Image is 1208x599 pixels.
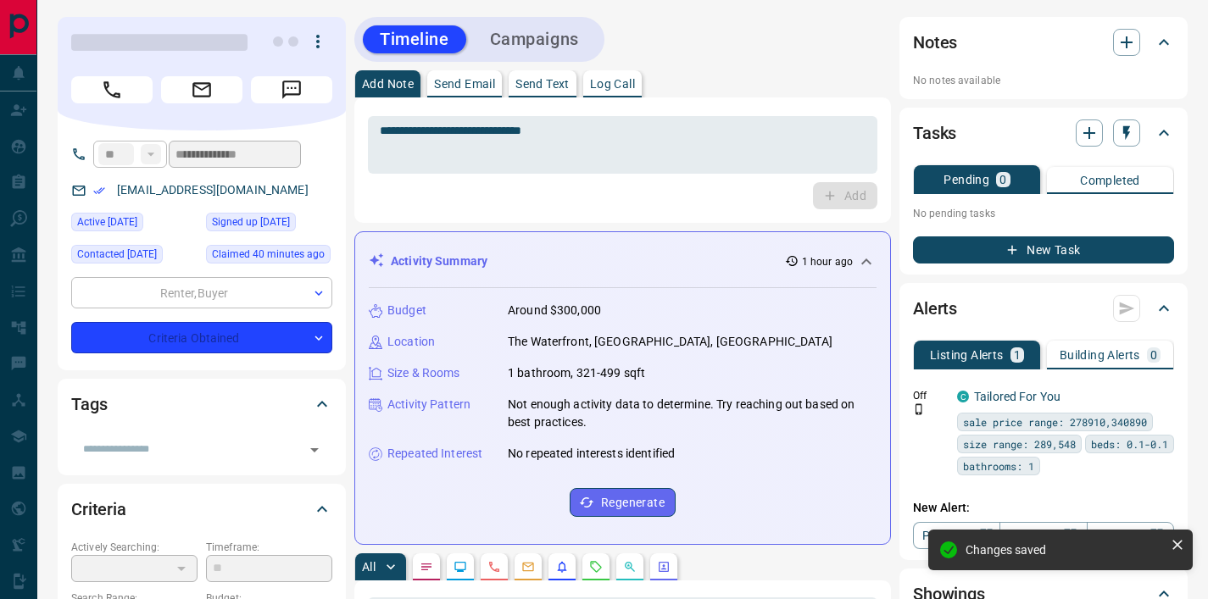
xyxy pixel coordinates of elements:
span: Call [71,76,153,103]
h2: Tags [71,391,107,418]
div: Criteria Obtained [71,322,332,353]
p: Size & Rooms [387,364,460,382]
div: Sun Sep 14 2025 [71,213,198,236]
p: Activity Summary [391,252,487,270]
a: Condos [999,522,1087,549]
span: Signed up [DATE] [212,214,290,230]
p: No repeated interests identified [508,445,675,463]
p: All [362,561,376,573]
div: Renter , Buyer [71,277,332,308]
div: Fri Sep 11 2020 [206,213,332,236]
span: Active [DATE] [77,214,137,230]
svg: Opportunities [623,560,637,574]
button: Open [303,438,326,462]
p: Not enough activity data to determine. Try reaching out based on best practices. [508,396,877,431]
h2: Notes [913,29,957,56]
p: Completed [1080,175,1140,186]
a: Tailored For You [974,390,1060,403]
p: Repeated Interest [387,445,482,463]
a: Property [913,522,1000,549]
p: 0 [999,174,1006,186]
p: Location [387,333,435,351]
p: 1 hour ago [802,254,853,269]
button: New Task [913,236,1174,263]
h2: Criteria [71,496,126,523]
div: Activity Summary1 hour ago [369,246,877,277]
svg: Requests [589,560,603,574]
svg: Emails [521,560,535,574]
button: Regenerate [570,488,676,517]
p: Off [913,388,947,403]
span: bathrooms: 1 [963,458,1034,474]
div: Changes saved [966,543,1164,557]
div: Tags [71,384,332,424]
button: Timeline [363,25,466,53]
p: 0 [1150,349,1157,361]
p: Building Alerts [1060,349,1140,361]
p: Budget [387,302,426,319]
span: Message [251,76,332,103]
p: New Alert: [913,499,1174,517]
div: Criteria [71,489,332,530]
div: Alerts [913,288,1174,329]
h2: Tasks [913,119,956,147]
span: beds: 0.1-0.1 [1091,435,1168,452]
p: 1 bathroom, 321-499 sqft [508,364,645,382]
p: No notes available [913,73,1174,88]
p: Activity Pattern [387,396,470,413]
span: size range: 289,548 [963,435,1076,452]
a: [EMAIL_ADDRESS][DOMAIN_NAME] [117,183,309,197]
div: Tasks [913,113,1174,153]
span: Claimed 40 minutes ago [212,246,325,263]
p: Add Note [362,78,414,90]
h2: Alerts [913,295,957,322]
p: Log Call [590,78,635,90]
p: Send Text [515,78,570,90]
svg: Agent Actions [657,560,671,574]
p: 1 [1014,349,1021,361]
svg: Listing Alerts [555,560,569,574]
p: Pending [944,174,989,186]
p: Around $300,000 [508,302,601,319]
button: Campaigns [473,25,596,53]
div: Sat Sep 19 2020 [71,245,198,269]
svg: Calls [487,560,501,574]
p: Listing Alerts [930,349,1004,361]
p: Send Email [434,78,495,90]
svg: Notes [420,560,433,574]
span: Email [161,76,242,103]
svg: Lead Browsing Activity [454,560,467,574]
svg: Push Notification Only [913,403,925,415]
span: Contacted [DATE] [77,246,157,263]
a: Mr.Loft [1087,522,1174,549]
div: Notes [913,22,1174,63]
p: No pending tasks [913,201,1174,226]
p: Actively Searching: [71,540,198,555]
div: condos.ca [957,391,969,402]
svg: Email Verified [93,185,105,197]
p: Timeframe: [206,540,332,555]
div: Tue Sep 16 2025 [206,245,332,269]
span: sale price range: 278910,340890 [963,413,1147,430]
p: The Waterfront, [GEOGRAPHIC_DATA], [GEOGRAPHIC_DATA] [508,333,832,351]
